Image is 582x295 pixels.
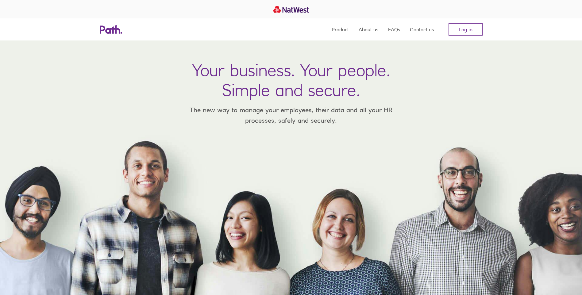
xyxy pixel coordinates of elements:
a: Product [332,18,349,40]
a: Contact us [410,18,434,40]
a: Log in [449,23,483,36]
h1: Your business. Your people. Simple and secure. [192,60,390,100]
a: About us [359,18,378,40]
p: The new way to manage your employees, their data and all your HR processes, safely and securely. [181,105,402,125]
a: FAQs [388,18,400,40]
